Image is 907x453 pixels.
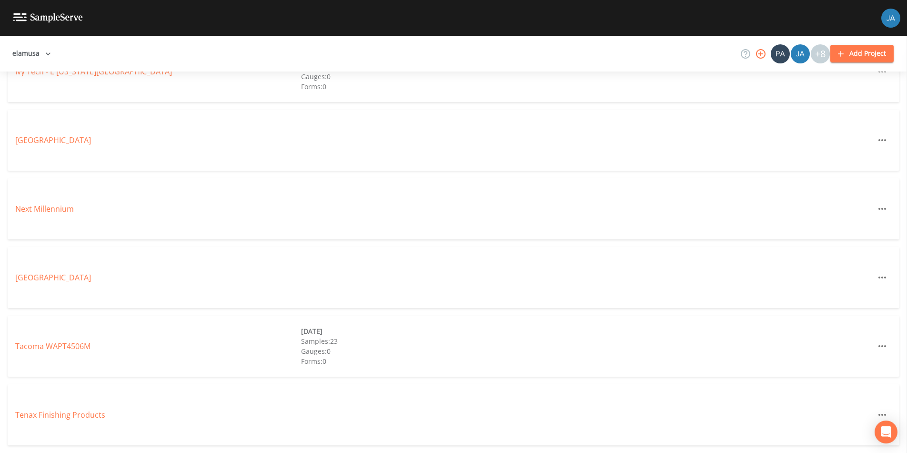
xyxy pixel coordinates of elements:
[881,9,900,28] img: 747fbe677637578f4da62891070ad3f4
[15,66,172,77] a: Ivy Tech - E [US_STATE][GEOGRAPHIC_DATA]
[301,356,587,366] div: Forms: 0
[791,44,810,63] img: de60428fbf029cf3ba8fe1992fc15c16
[811,44,830,63] div: +8
[15,341,91,351] a: Tacoma WAPT4506M
[770,44,790,63] div: Patrick Caulfield
[15,204,74,214] a: Next Millennium
[875,421,897,443] div: Open Intercom Messenger
[13,13,83,22] img: logo
[301,346,587,356] div: Gauges: 0
[771,44,790,63] img: 642d39ac0e0127a36d8cdbc932160316
[830,45,894,62] button: Add Project
[301,82,587,92] div: Forms: 0
[15,272,91,283] a: [GEOGRAPHIC_DATA]
[9,45,55,62] button: elamusa
[790,44,810,63] div: James Patrick Hogan
[15,410,105,420] a: Tenax Finishing Products
[301,336,587,346] div: Samples: 23
[301,72,587,82] div: Gauges: 0
[15,135,91,145] a: [GEOGRAPHIC_DATA]
[301,326,587,336] div: [DATE]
